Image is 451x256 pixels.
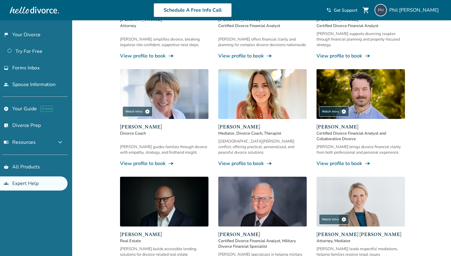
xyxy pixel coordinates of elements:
[218,177,307,226] img: David Smith
[317,31,405,48] div: [PERSON_NAME] supports divorcing couples through financial planning and property-focused strategy.
[218,131,307,136] span: Mediator, Divorce Coach, Therapist
[218,231,307,238] span: [PERSON_NAME]
[168,160,174,167] span: line_end_arrow_notch
[120,177,208,226] img: Chris Freemott
[120,231,208,238] span: [PERSON_NAME]
[218,123,307,131] span: [PERSON_NAME]
[168,53,174,59] span: line_end_arrow_notch
[389,7,441,14] span: Phil [PERSON_NAME]
[218,53,307,59] a: View profile to bookline_end_arrow_notch
[420,226,451,256] iframe: Chat Widget
[317,131,405,142] span: Certified Divorce Financial Analyst and Collaborative Divorce
[120,23,208,29] span: Attorney
[317,123,405,131] span: [PERSON_NAME]
[56,139,64,146] span: expand_more
[4,65,9,70] span: inbox
[120,144,208,155] div: [PERSON_NAME] guides families through divorce with empathy, strategy, and firsthand insight.
[41,106,52,112] span: AI beta
[120,131,208,136] span: Divorce Coach
[317,23,405,29] span: Certified Divorce Financial Analyst
[12,65,40,71] span: Forms Inbox
[4,164,9,169] span: shopping_basket
[375,4,387,16] img: phil@perfectlyharmless.com
[317,160,405,167] a: View profile to bookline_end_arrow_notch
[341,217,346,222] span: play_circle
[4,82,9,87] span: people
[4,139,36,146] span: Resources
[317,238,405,244] span: Attorney, Mediator
[120,53,208,59] a: View profile to bookline_end_arrow_notch
[334,7,357,13] span: Get Support
[326,8,331,13] span: phone_in_talk
[218,23,307,29] span: Certified Divorce Financial Analyst
[218,69,307,119] img: Kristen Howerton
[341,109,346,114] span: play_circle
[362,6,370,14] span: shopping_cart
[317,231,405,238] span: [PERSON_NAME] [PERSON_NAME]
[319,214,349,225] div: Watch Intro
[266,160,272,167] span: line_end_arrow_notch
[4,123,9,128] span: list_alt_check
[4,181,9,186] span: groups
[120,160,208,167] a: View profile to bookline_end_arrow_notch
[317,53,405,59] a: View profile to bookline_end_arrow_notch
[364,53,371,59] span: line_end_arrow_notch
[317,177,405,226] img: Melissa Wheeler Hoff
[317,69,405,119] img: John Duffy
[317,144,405,155] div: [PERSON_NAME] brings divorce financial clarity from both professional and personal experience.
[120,37,208,48] div: [PERSON_NAME] simplifies divorce, breaking legalese into confident, supportive next steps.
[145,109,150,114] span: play_circle
[266,53,272,59] span: line_end_arrow_notch
[326,7,357,13] a: phone_in_talkGet Support
[319,106,349,117] div: Watch Intro
[120,123,208,131] span: [PERSON_NAME]
[364,160,371,167] span: line_end_arrow_notch
[218,139,307,155] div: [DEMOGRAPHIC_DATA][PERSON_NAME] conflict, offering practical, personalized, and peaceful divorce ...
[4,32,9,37] span: flag_2
[4,106,9,111] span: explore
[218,37,307,48] div: [PERSON_NAME] offers financial clarity and planning for complex divorce decisions nationwide.
[218,238,307,249] span: Certified Divorce Financial Analyst, Military Divorce Financial Specialist
[218,160,307,167] a: View profile to bookline_end_arrow_notch
[154,3,232,17] a: Schedule A Free Info Call
[122,106,153,117] div: Watch Intro
[120,238,208,244] span: Real Estate
[4,140,9,145] span: menu_book
[120,69,208,119] img: Kim Goodman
